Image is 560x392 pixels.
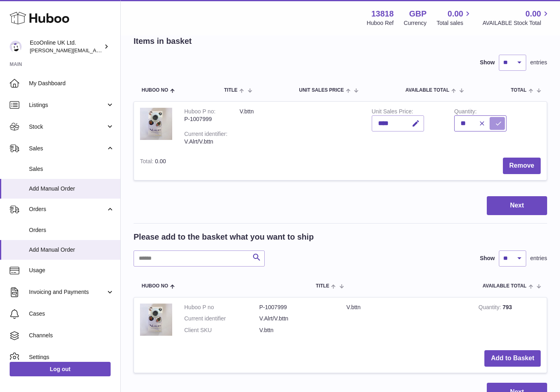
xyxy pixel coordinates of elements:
dt: Client SKU [184,326,259,334]
span: Listings [29,101,106,109]
span: entries [530,59,547,66]
span: Cases [29,310,114,318]
span: 0.00 [525,8,541,19]
strong: Quantity [478,304,502,312]
span: Add Manual Order [29,246,114,254]
span: Title [224,88,237,93]
span: Unit Sales Price [299,88,344,93]
img: V.bttn [140,108,172,140]
dd: V.Alrt/V.bttn [259,315,335,322]
span: Title [316,283,329,289]
div: V.Alrt/V.bttn [184,138,227,146]
div: EcoOnline UK Ltd. [30,39,102,54]
img: V.bttn [140,304,172,336]
div: Huboo Ref [367,19,394,27]
span: Usage [29,267,114,274]
strong: GBP [409,8,426,19]
span: Huboo no [142,283,168,289]
a: 0.00 Total sales [436,8,472,27]
span: Orders [29,226,114,234]
span: Sales [29,165,114,173]
div: P-1007999 [184,115,227,123]
div: Huboo P no [184,108,216,117]
span: 0.00 [155,158,166,164]
button: Remove [503,158,541,174]
dd: P-1007999 [259,304,335,311]
span: Add Manual Order [29,185,114,193]
label: Quantity [454,108,477,117]
span: Total [511,88,527,93]
span: Orders [29,205,106,213]
button: Next [487,196,547,215]
h2: Please add to the basket what you want to ship [134,232,314,242]
button: Add to Basket [484,350,541,367]
span: My Dashboard [29,80,114,87]
label: Show [480,59,495,66]
span: Invoicing and Payments [29,288,106,296]
div: Currency [404,19,427,27]
label: Total [140,158,155,166]
a: 0.00 AVAILABLE Stock Total [482,8,550,27]
td: 793 [472,298,547,345]
span: 0.00 [448,8,463,19]
span: [PERSON_NAME][EMAIL_ADDRESS][PERSON_NAME][DOMAIN_NAME] [30,47,204,53]
dt: Huboo P no [184,304,259,311]
span: Sales [29,145,106,152]
td: V.bttn [233,102,365,152]
span: Stock [29,123,106,131]
label: Show [480,254,495,262]
label: Unit Sales Price [372,108,413,117]
div: Current identifier [184,131,227,139]
h2: Items in basket [134,36,192,47]
span: entries [530,254,547,262]
img: alex.doherty@ecoonline.com [10,41,22,53]
span: Channels [29,332,114,339]
strong: 13818 [371,8,394,19]
a: Log out [10,362,111,376]
dt: Current identifier [184,315,259,322]
span: Huboo no [142,88,168,93]
span: AVAILABLE Total [406,88,449,93]
span: Total sales [436,19,472,27]
span: Settings [29,353,114,361]
span: AVAILABLE Total [483,283,527,289]
dd: V.bttn [259,326,335,334]
td: V.bttn [340,298,472,345]
span: AVAILABLE Stock Total [482,19,550,27]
